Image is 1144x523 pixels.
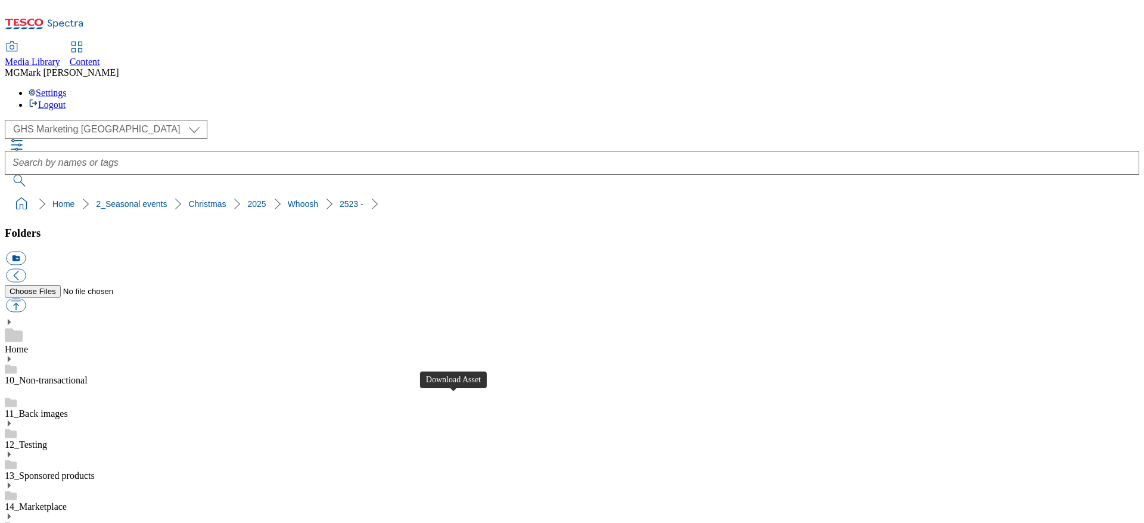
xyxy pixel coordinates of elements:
[20,67,119,78] span: Mark [PERSON_NAME]
[5,440,47,450] a: 12_Testing
[5,409,68,419] a: 11_Back images
[96,199,167,209] a: 2_Seasonal events
[70,57,100,67] span: Content
[5,42,60,67] a: Media Library
[188,199,226,209] a: Christmas
[5,67,20,78] span: MG
[5,193,1139,215] nav: breadcrumb
[52,199,74,209] a: Home
[340,199,363,209] a: 2523 -
[70,42,100,67] a: Content
[5,502,67,512] a: 14_Marketplace
[5,57,60,67] span: Media Library
[288,199,318,209] a: Whoosh
[247,199,266,209] a: 2025
[29,88,67,98] a: Settings
[12,194,31,213] a: home
[5,344,28,354] a: Home
[29,100,66,110] a: Logout
[5,471,95,481] a: 13_Sponsored products
[5,227,1139,240] h3: Folders
[5,151,1139,175] input: Search by names or tags
[5,375,88,385] a: 10_Non-transactional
